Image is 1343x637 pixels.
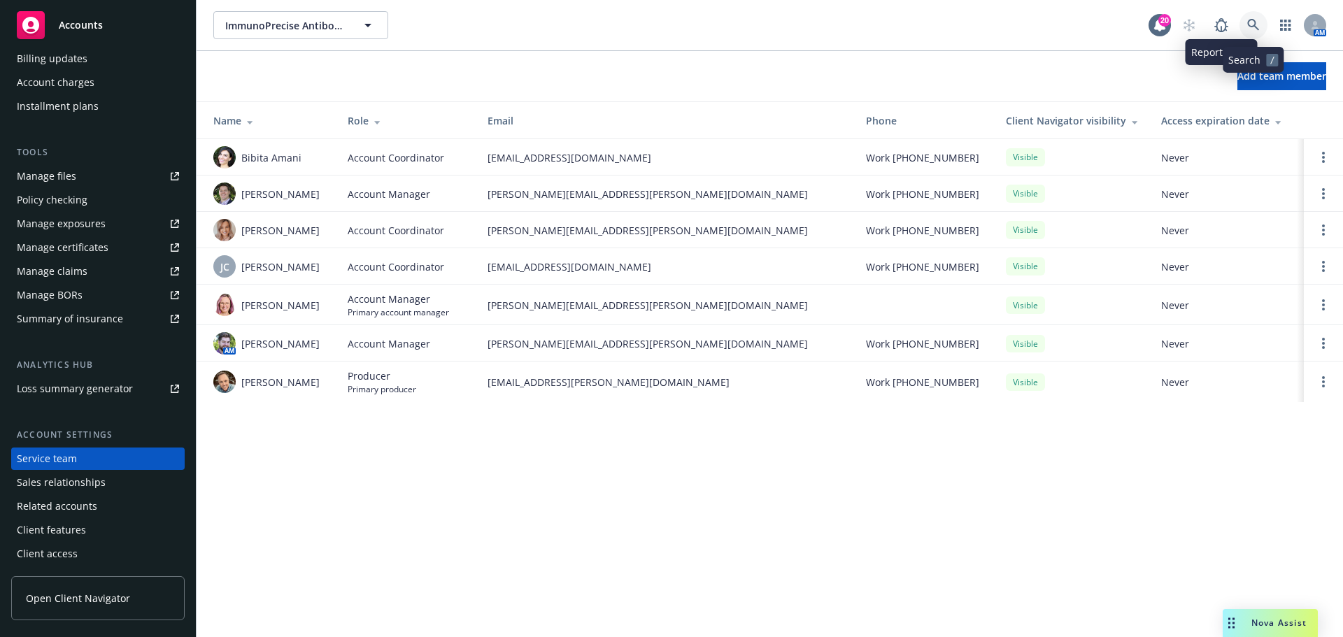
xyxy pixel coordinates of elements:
div: Visible [1006,335,1045,352]
button: Nova Assist [1223,609,1318,637]
span: Account Coordinator [348,150,444,165]
div: Analytics hub [11,358,185,372]
span: Never [1161,259,1293,274]
a: Account charges [11,71,185,94]
a: Accounts [11,6,185,45]
span: Work [PHONE_NUMBER] [866,223,979,238]
div: Client access [17,543,78,565]
span: Primary producer [348,383,416,395]
div: Manage claims [17,260,87,282]
div: Installment plans [17,95,99,117]
div: Manage BORs [17,284,83,306]
a: Summary of insurance [11,308,185,330]
a: Start snowing [1175,11,1203,39]
div: Tools [11,145,185,159]
a: Installment plans [11,95,185,117]
div: Visible [1006,221,1045,238]
a: Open options [1315,222,1332,238]
img: photo [213,146,236,169]
span: [PERSON_NAME] [241,336,320,351]
div: Account settings [11,428,185,442]
a: Open options [1315,335,1332,352]
span: JC [220,259,229,274]
span: Never [1161,223,1293,238]
img: photo [213,182,236,205]
img: photo [213,371,236,393]
a: Switch app [1272,11,1300,39]
div: Name [213,113,325,128]
a: Manage claims [11,260,185,282]
span: Never [1161,336,1293,351]
span: Account Manager [348,187,430,201]
a: Open options [1315,296,1332,313]
a: Search [1239,11,1267,39]
a: Manage files [11,165,185,187]
div: Client features [17,519,86,541]
a: Open options [1315,258,1332,275]
div: Manage certificates [17,236,108,259]
a: Open options [1315,373,1332,390]
span: [PERSON_NAME] [241,298,320,313]
a: Related accounts [11,495,185,517]
span: [PERSON_NAME] [241,187,320,201]
span: Work [PHONE_NUMBER] [866,375,979,389]
div: Role [348,113,465,128]
div: Visible [1006,257,1045,275]
a: Service team [11,448,185,470]
div: Visible [1006,373,1045,391]
span: [EMAIL_ADDRESS][DOMAIN_NAME] [488,259,844,274]
div: Loss summary generator [17,378,133,400]
img: photo [213,219,236,241]
span: [EMAIL_ADDRESS][DOMAIN_NAME] [488,150,844,165]
span: Producer [348,368,416,383]
div: Email [488,113,844,128]
span: Account Coordinator [348,259,444,274]
span: Accounts [59,20,103,31]
a: Loss summary generator [11,378,185,400]
a: Open options [1315,185,1332,202]
span: Work [PHONE_NUMBER] [866,150,979,165]
span: [EMAIL_ADDRESS][PERSON_NAME][DOMAIN_NAME] [488,375,844,389]
span: [PERSON_NAME] [241,259,320,274]
span: Account Manager [348,292,449,306]
div: 20 [1158,14,1171,27]
span: [PERSON_NAME] [241,375,320,389]
span: Work [PHONE_NUMBER] [866,259,979,274]
span: [PERSON_NAME][EMAIL_ADDRESS][PERSON_NAME][DOMAIN_NAME] [488,298,844,313]
span: Work [PHONE_NUMBER] [866,187,979,201]
div: Visible [1006,148,1045,166]
span: Bibita Amani [241,150,301,165]
img: photo [213,294,236,316]
div: Related accounts [17,495,97,517]
span: Never [1161,150,1293,165]
span: Open Client Navigator [26,591,130,606]
div: Client Navigator visibility [1006,113,1139,128]
span: [PERSON_NAME] [241,223,320,238]
a: Manage BORs [11,284,185,306]
span: Add team member [1237,69,1326,83]
span: [PERSON_NAME][EMAIL_ADDRESS][PERSON_NAME][DOMAIN_NAME] [488,187,844,201]
span: Account Coordinator [348,223,444,238]
span: Never [1161,298,1293,313]
a: Client access [11,543,185,565]
a: Billing updates [11,48,185,70]
span: Primary account manager [348,306,449,318]
div: Manage exposures [17,213,106,235]
span: Never [1161,375,1293,389]
a: Open options [1315,149,1332,166]
span: [PERSON_NAME][EMAIL_ADDRESS][PERSON_NAME][DOMAIN_NAME] [488,336,844,351]
button: Add team member [1237,62,1326,90]
a: Client features [11,519,185,541]
a: Manage exposures [11,213,185,235]
div: Access expiration date [1161,113,1293,128]
div: Policy checking [17,189,87,211]
a: Report a Bug [1207,11,1235,39]
div: Visible [1006,296,1045,314]
span: Nova Assist [1251,617,1307,629]
a: Manage certificates [11,236,185,259]
div: Service team [17,448,77,470]
span: ImmunoPrecise Antibodies [225,18,346,33]
span: Work [PHONE_NUMBER] [866,336,979,351]
div: Visible [1006,185,1045,202]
